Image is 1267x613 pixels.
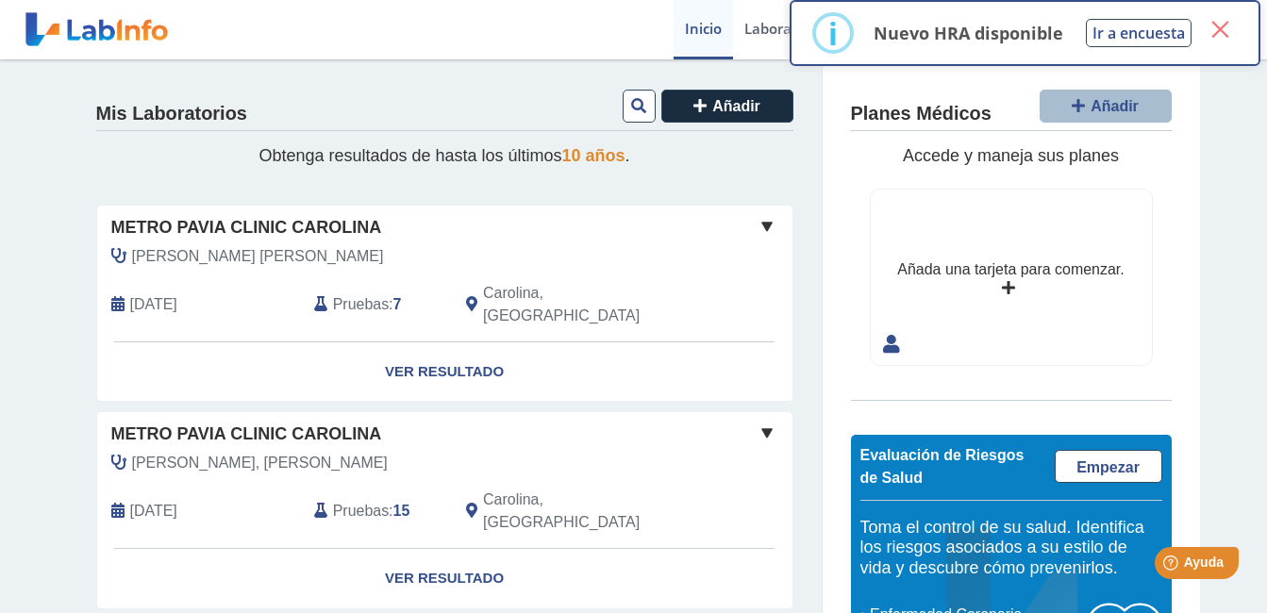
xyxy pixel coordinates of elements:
[300,282,452,327] div: :
[333,500,389,522] span: Pruebas
[132,245,384,268] span: Morales Vales, Miguel
[130,293,177,316] span: 2025-03-15
[903,146,1119,165] span: Accede y maneja sus planes
[1099,539,1246,592] iframe: Help widget launcher
[130,500,177,522] span: 2025-02-22
[562,146,625,165] span: 10 años
[300,489,452,534] div: :
[712,98,760,114] span: Añadir
[1091,98,1139,114] span: Añadir
[661,90,793,123] button: Añadir
[1203,12,1237,46] button: Close this dialog
[897,258,1124,281] div: Añada una tarjeta para comenzar.
[1086,19,1192,47] button: Ir a encuesta
[828,16,838,50] div: i
[483,282,692,327] span: Carolina, PR
[483,489,692,534] span: Carolina, PR
[333,293,389,316] span: Pruebas
[111,215,382,240] span: Metro Pavia Clinic Carolina
[97,342,792,402] a: Ver Resultado
[258,146,629,165] span: Obtenga resultados de hasta los últimos .
[860,518,1162,579] h5: Toma el control de su salud. Identifica los riesgos asociados a su estilo de vida y descubre cómo...
[1040,90,1172,123] button: Añadir
[132,452,388,474] span: Nieves Latimer, Gil
[1076,459,1140,475] span: Empezar
[874,22,1063,44] p: Nuevo HRA disponible
[393,503,410,519] b: 15
[111,422,382,447] span: Metro Pavia Clinic Carolina
[851,103,992,125] h4: Planes Médicos
[96,103,247,125] h4: Mis Laboratorios
[1055,450,1162,483] a: Empezar
[97,549,792,608] a: Ver Resultado
[860,447,1025,486] span: Evaluación de Riesgos de Salud
[393,296,402,312] b: 7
